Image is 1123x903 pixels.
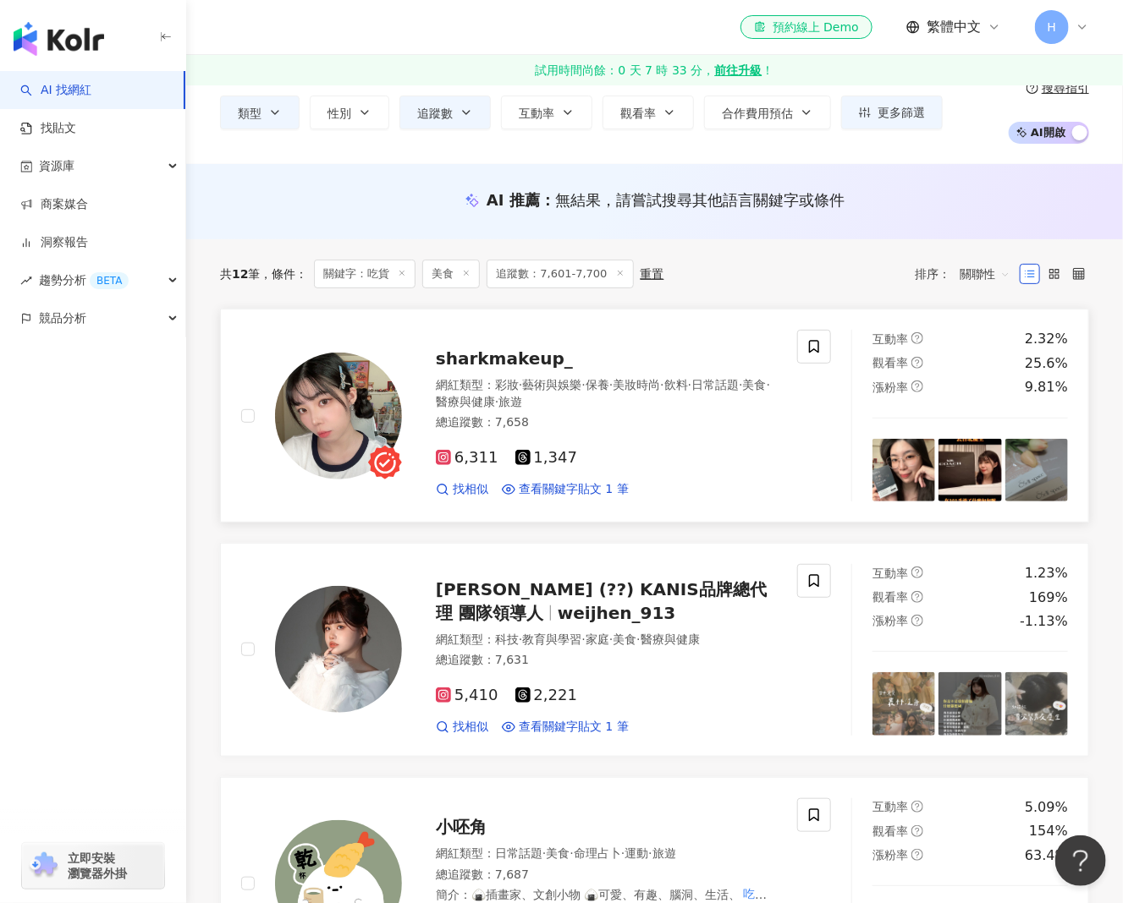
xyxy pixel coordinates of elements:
[1025,378,1068,397] div: 9.81%
[586,632,609,646] span: 家庭
[436,846,777,862] div: 網紅類型 ：
[873,590,908,604] span: 觀看率
[648,846,652,860] span: ·
[1025,330,1068,348] div: 2.32%
[275,353,402,479] img: KOL Avatar
[1042,81,1089,95] div: 搜尋指引
[20,120,76,137] a: 找貼文
[911,332,923,344] span: question-circle
[495,846,542,860] span: 日常話題
[939,439,1001,501] img: post-image
[20,234,88,251] a: 洞察報告
[546,846,570,860] span: 美食
[220,309,1089,523] a: KOL Avatarsharkmakeup_網紅類型：彩妝·藝術與娛樂·保養·美妝時尚·飲料·日常話題·美食·醫療與健康·旅遊總追蹤數：7,6586,3111,347找相似查看關鍵字貼文 1 筆...
[436,414,777,431] div: 總追蹤數 ： 7,658
[275,586,402,713] img: KOL Avatar
[1048,18,1057,36] span: H
[502,481,629,498] a: 查看關鍵字貼文 1 筆
[519,481,629,498] span: 查看關鍵字貼文 1 筆
[1020,612,1068,631] div: -1.13%
[581,632,585,646] span: ·
[641,267,664,281] div: 重置
[1005,672,1068,735] img: post-image
[911,380,923,392] span: question-circle
[743,378,767,391] span: 美食
[625,846,648,860] span: 運動
[927,18,981,36] span: 繁體中文
[873,824,908,838] span: 觀看率
[570,846,573,860] span: ·
[620,107,656,120] span: 觀看率
[495,395,498,408] span: ·
[878,106,925,119] span: 更多篩選
[436,719,488,736] a: 找相似
[767,378,770,391] span: ·
[939,672,1001,735] img: post-image
[636,632,640,646] span: ·
[915,260,1020,287] div: 排序：
[20,275,32,287] span: rise
[314,260,416,288] span: 關鍵字：吃貨
[873,332,908,346] span: 互動率
[68,851,127,881] span: 立即安裝 瀏覽器外掛
[873,380,908,394] span: 漲粉率
[691,378,739,391] span: 日常話題
[1025,354,1068,373] div: 25.6%
[515,687,578,704] span: 2,221
[498,395,522,408] span: 旅遊
[873,566,908,580] span: 互動率
[609,378,613,391] span: ·
[739,378,742,391] span: ·
[310,96,389,129] button: 性別
[873,356,908,369] span: 觀看率
[501,96,592,129] button: 互動率
[436,817,487,837] span: 小呸角
[1029,588,1068,607] div: 169%
[911,615,923,627] span: question-circle
[714,62,762,79] strong: 前往升級
[519,378,522,391] span: ·
[453,481,488,498] span: 找相似
[471,888,740,901] span: 🍙插畫家、文創小物 🍙可愛、有趣、腦洞、生活、
[664,378,688,391] span: 飲料
[90,272,129,289] div: BETA
[641,632,700,646] span: 醫療與健康
[722,107,793,120] span: 合作費用預估
[417,107,453,120] span: 追蹤數
[613,632,636,646] span: 美食
[621,846,625,860] span: ·
[495,632,519,646] span: 科技
[220,543,1089,757] a: KOL Avatar[PERSON_NAME] (??) KANIS品牌總代理 團隊領導人weijhen_913網紅類型：科技·教育與學習·家庭·美食·醫療與健康總追蹤數：7,6315,4102...
[39,299,86,337] span: 競品分析
[873,672,935,735] img: post-image
[436,395,495,408] span: 醫療與健康
[260,267,307,281] span: 條件 ：
[519,719,629,736] span: 查看關鍵字貼文 1 筆
[328,107,351,120] span: 性別
[436,481,488,498] a: 找相似
[754,19,859,36] div: 預約線上 Demo
[20,82,91,99] a: searchAI 找網紅
[1027,82,1038,94] span: question-circle
[519,107,554,120] span: 互動率
[542,846,546,860] span: ·
[487,189,845,211] div: AI 推薦 ：
[704,96,831,129] button: 合作費用預估
[609,632,613,646] span: ·
[603,96,694,129] button: 觀看率
[436,687,498,704] span: 5,410
[558,603,676,623] span: weijhen_913
[1005,439,1068,501] img: post-image
[453,719,488,736] span: 找相似
[574,846,621,860] span: 命理占卜
[1025,564,1068,583] div: 1.23%
[232,267,248,281] span: 12
[495,378,519,391] span: 彩妝
[515,449,578,467] span: 1,347
[911,591,923,603] span: question-circle
[911,849,923,861] span: question-circle
[27,852,60,879] img: chrome extension
[1029,822,1068,840] div: 154%
[502,719,629,736] a: 查看關鍵字貼文 1 筆
[873,800,908,813] span: 互動率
